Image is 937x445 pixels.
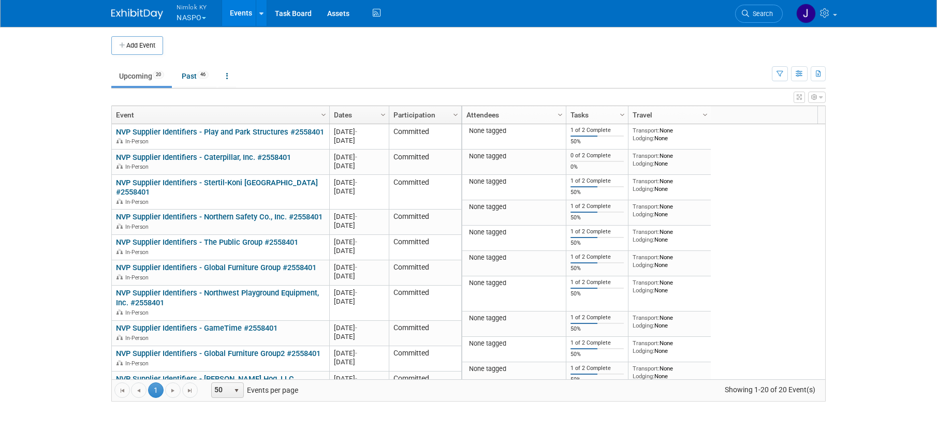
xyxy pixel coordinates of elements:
span: - [355,238,357,246]
div: 50% [570,265,624,272]
div: 1 of 2 Complete [570,228,624,235]
div: 50% [570,189,624,196]
td: Committed [389,150,461,175]
div: None tagged [466,177,562,186]
img: In-Person Event [116,199,123,204]
div: [DATE] [334,187,384,196]
a: NVP Supplier Identifiers - Global Furniture Group2 #2558401 [116,349,320,358]
span: 50 [212,383,229,397]
span: Column Settings [556,111,564,119]
img: In-Person Event [116,360,123,365]
div: None None [633,228,707,243]
div: 1 of 2 Complete [570,314,624,321]
div: [DATE] [334,161,384,170]
span: select [232,387,241,395]
div: [DATE] [334,349,384,358]
a: NVP Supplier Identifiers - Northwest Playground Equipment, Inc. #2558401 [116,288,319,307]
div: 1 of 2 Complete [570,339,624,347]
button: Add Event [111,36,163,55]
div: [DATE] [334,263,384,272]
div: None tagged [466,152,562,160]
span: In-Person [125,309,152,316]
span: - [355,153,357,161]
span: In-Person [125,199,152,205]
img: ExhibitDay [111,9,163,19]
a: Event [116,106,323,124]
span: Lodging: [633,135,654,142]
span: Transport: [633,279,660,286]
div: 50% [570,325,624,333]
span: Lodging: [633,211,654,218]
a: Search [735,5,783,23]
span: Go to the first page [118,387,126,395]
a: Column Settings [318,106,330,122]
img: In-Person Event [116,335,123,340]
td: Committed [389,260,461,286]
span: Go to the next page [169,387,177,395]
span: Lodging: [633,160,654,167]
span: Column Settings [701,111,709,119]
a: Tasks [570,106,621,124]
a: Go to the previous page [131,382,147,398]
div: [DATE] [334,297,384,306]
span: Transport: [633,228,660,235]
div: None None [633,203,707,218]
img: In-Person Event [116,138,123,143]
span: Lodging: [633,347,654,354]
span: - [355,213,357,220]
a: Go to the next page [165,382,181,398]
a: Participation [393,106,455,124]
span: In-Person [125,360,152,367]
div: [DATE] [334,136,384,145]
span: Lodging: [633,373,654,380]
img: In-Person Event [116,224,123,229]
span: Transport: [633,365,660,372]
span: Transport: [633,127,660,134]
div: None tagged [466,228,562,236]
td: Committed [389,175,461,210]
span: - [355,349,357,357]
td: Committed [389,210,461,235]
span: In-Person [125,224,152,230]
div: None tagged [466,254,562,262]
a: NVP Supplier Identifiers - Stertil-Koni [GEOGRAPHIC_DATA] #2558401 [116,178,318,197]
a: Upcoming20 [111,66,172,86]
span: Transport: [633,152,660,159]
span: Transport: [633,339,660,347]
a: NVP Supplier Identifiers - GameTime #2558401 [116,323,277,333]
span: Nimlok KY [177,2,207,12]
div: None tagged [466,365,562,373]
img: In-Person Event [116,249,123,254]
div: 50% [570,376,624,383]
div: None None [633,339,707,354]
div: 1 of 2 Complete [570,177,624,185]
div: None tagged [466,127,562,135]
span: Lodging: [633,236,654,243]
div: [DATE] [334,153,384,161]
span: Transport: [633,254,660,261]
td: Committed [389,372,461,406]
div: None None [633,177,707,192]
div: 0 of 2 Complete [570,152,624,159]
span: Go to the last page [186,387,194,395]
span: Transport: [633,314,660,321]
a: Column Settings [378,106,389,122]
div: 50% [570,214,624,221]
div: 50% [570,240,624,247]
div: None None [633,314,707,329]
span: Column Settings [319,111,328,119]
span: Lodging: [633,287,654,294]
span: Go to the previous page [135,387,143,395]
div: 1 of 2 Complete [570,279,624,286]
span: - [355,324,357,332]
div: 50% [570,351,624,358]
td: Committed [389,124,461,150]
div: [DATE] [334,332,384,341]
span: Column Settings [451,111,460,119]
td: Committed [389,346,461,372]
div: None tagged [466,279,562,287]
div: 50% [570,138,624,145]
img: In-Person Event [116,164,123,169]
span: Lodging: [633,185,654,192]
span: Transport: [633,177,660,185]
